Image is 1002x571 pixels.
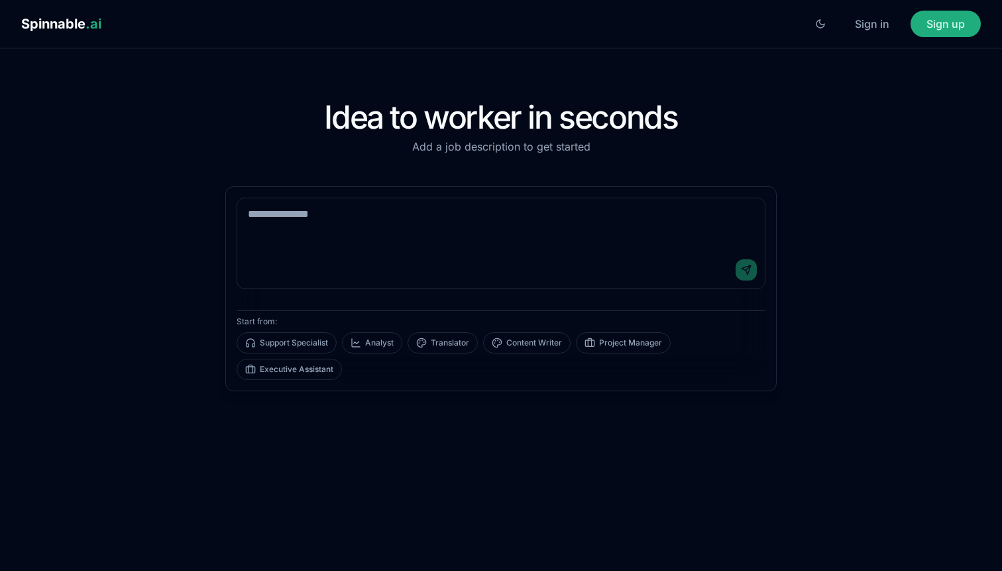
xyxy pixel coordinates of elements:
[576,332,671,353] button: Project Manager
[408,332,478,353] button: Translator
[483,332,571,353] button: Content Writer
[807,11,834,37] button: Switch to light mode
[225,139,777,155] p: Add a job description to get started
[342,332,402,353] button: Analyst
[225,101,777,133] h1: Idea to worker in seconds
[237,359,342,380] button: Executive Assistant
[911,11,981,37] button: Sign up
[839,11,905,37] button: Sign in
[21,16,101,32] span: Spinnable
[237,316,765,327] p: Start from:
[85,16,101,32] span: .ai
[237,332,337,353] button: Support Specialist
